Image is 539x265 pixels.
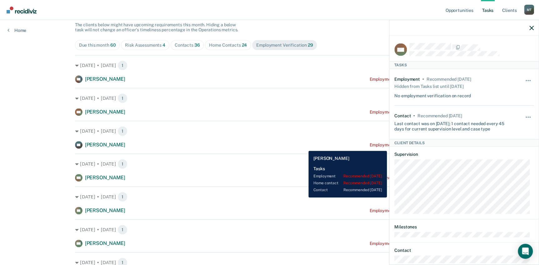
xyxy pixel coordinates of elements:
[194,43,200,48] span: 36
[75,22,238,33] span: The clients below might have upcoming requirements this month. Hiding a below task will not chang...
[369,241,464,246] div: Employment Verification recommended [DATE]
[117,159,127,169] span: 1
[85,175,125,181] span: [PERSON_NAME]
[75,60,464,70] div: [DATE] • [DATE]
[394,90,471,98] div: No employment verification on record
[117,126,127,136] span: 1
[369,142,464,148] div: Employment Verification recommended [DATE]
[117,192,127,202] span: 1
[125,43,165,48] div: Risk Assessments
[117,60,127,70] span: 1
[7,7,37,13] img: Recidiviz
[209,43,247,48] div: Home Contacts
[117,93,127,103] span: 1
[394,119,511,132] div: Last contact was on [DATE]; 1 contact needed every 45 days for current supervision level and case...
[75,126,464,136] div: [DATE] • [DATE]
[242,43,247,48] span: 24
[524,5,534,15] button: Profile dropdown button
[85,76,125,82] span: [PERSON_NAME]
[79,43,116,48] div: Due this month
[162,43,165,48] span: 4
[369,208,464,213] div: Employment Verification recommended [DATE]
[426,76,471,82] div: Recommended 5 months ago
[394,152,534,157] dt: Supervision
[394,113,411,119] div: Contact
[518,244,533,259] div: Open Intercom Messenger
[394,224,534,230] dt: Milestones
[75,192,464,202] div: [DATE] • [DATE]
[394,247,534,253] dt: Contact
[85,109,125,115] span: [PERSON_NAME]
[85,207,125,213] span: [PERSON_NAME]
[75,159,464,169] div: [DATE] • [DATE]
[117,225,127,235] span: 1
[75,93,464,103] div: [DATE] • [DATE]
[394,82,463,90] div: Hidden from Tasks list until [DATE]
[85,240,125,246] span: [PERSON_NAME]
[75,225,464,235] div: [DATE] • [DATE]
[389,139,539,146] div: Client Details
[7,28,26,33] a: Home
[394,76,420,82] div: Employment
[256,43,313,48] div: Employment Verification
[417,113,462,119] div: Recommended in 19 days
[85,142,125,148] span: [PERSON_NAME]
[389,61,539,69] div: Tasks
[524,5,534,15] div: M T
[110,43,116,48] span: 60
[175,43,200,48] div: Contacts
[308,43,313,48] span: 29
[369,110,464,115] div: Employment Verification recommended [DATE]
[369,77,464,82] div: Employment Verification recommended [DATE]
[413,113,415,119] div: •
[369,175,464,181] div: Employment Verification recommended [DATE]
[422,76,424,82] div: •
